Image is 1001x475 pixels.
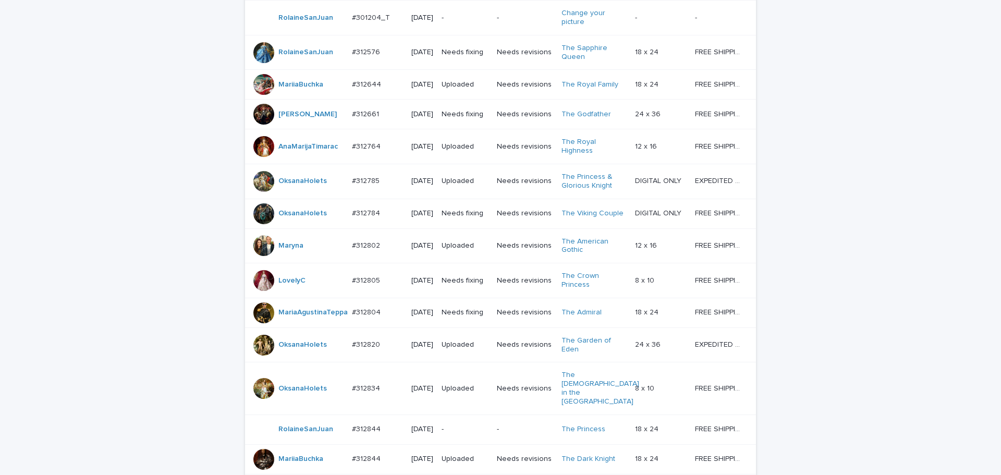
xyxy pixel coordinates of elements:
a: The Crown Princess [561,272,627,289]
p: Needs revisions [497,177,553,186]
p: #312804 [352,306,383,317]
a: The Royal Highness [561,138,627,155]
tr: RolaineSanJuan #312844#312844 [DATE]--The Princess 18 x 2418 x 24 FREE SHIPPING - preview in 1-2 ... [245,415,760,444]
a: Change your picture [561,9,627,27]
p: 18 x 24 [635,423,661,434]
p: Needs revisions [497,455,553,464]
tr: [PERSON_NAME] #312661#312661 [DATE]Needs fixingNeeds revisionsThe Godfather 24 x 3624 x 36 FREE S... [245,100,760,129]
p: 24 x 36 [635,108,663,119]
p: Needs fixing [442,209,489,218]
p: 8 x 10 [635,382,656,393]
a: OksanaHolets [278,384,327,393]
p: [DATE] [411,308,433,317]
a: The Sapphire Queen [561,44,627,62]
p: Needs revisions [497,308,553,317]
tr: LovelyC #312805#312805 [DATE]Needs fixingNeeds revisionsThe Crown Princess 8 x 108 x 10 FREE SHIP... [245,263,760,298]
p: #312844 [352,453,383,464]
p: FREE SHIPPING - preview in 1-2 business days, after your approval delivery will take 5-10 b.d. [695,140,745,151]
p: #312576 [352,46,382,57]
p: #312805 [352,274,382,285]
a: MariiaBuchka [278,80,323,89]
p: [DATE] [411,80,433,89]
p: - [442,14,489,22]
tr: OksanaHolets #312834#312834 [DATE]UploadedNeeds revisionsThe [DEMOGRAPHIC_DATA] in the [GEOGRAPHI... [245,362,760,415]
p: FREE SHIPPING - preview in 1-2 business days, after your approval delivery will take 5-10 b.d. [695,382,745,393]
p: 12 x 16 [635,140,659,151]
p: Needs revisions [497,48,553,57]
a: The Princess & Glorious Knight [561,173,627,190]
p: FREE SHIPPING - preview in 1-2 business days, after your approval delivery will take 5-10 b.d. [695,207,745,218]
a: The Princess [561,425,605,434]
tr: MariaAgustinaTeppa #312804#312804 [DATE]Needs fixingNeeds revisionsThe Admiral 18 x 2418 x 24 FRE... [245,298,760,327]
p: Needs fixing [442,48,489,57]
p: #312844 [352,423,383,434]
p: [DATE] [411,142,433,151]
p: #312661 [352,108,381,119]
p: FREE SHIPPING - preview in 1-2 business days, after your approval delivery will take 5-10 b.d. [695,78,745,89]
p: 18 x 24 [635,46,661,57]
p: [DATE] [411,48,433,57]
p: - [635,11,639,22]
p: FREE SHIPPING - preview in 1-2 business days, after your approval delivery will take 5-10 b.d. [695,453,745,464]
p: FREE SHIPPING - preview in 1-2 business days, after your approval delivery will take 5-10 b.d. [695,239,745,250]
p: #312802 [352,239,382,250]
p: #312784 [352,207,382,218]
p: - [695,11,699,22]
p: 18 x 24 [635,306,661,317]
a: The Dark Knight [561,455,615,464]
a: The [DEMOGRAPHIC_DATA] in the [GEOGRAPHIC_DATA] [561,371,639,406]
p: Needs revisions [497,142,553,151]
p: Needs revisions [497,80,553,89]
a: RolaineSanJuan [278,14,333,22]
p: Uploaded [442,80,489,89]
p: - [497,14,553,22]
tr: RolaineSanJuan #312576#312576 [DATE]Needs fixingNeeds revisionsThe Sapphire Queen 18 x 2418 x 24 ... [245,35,760,70]
p: 18 x 24 [635,78,661,89]
p: 12 x 16 [635,239,659,250]
p: Uploaded [442,177,489,186]
p: Uploaded [442,142,489,151]
a: [PERSON_NAME] [278,110,337,119]
p: #312644 [352,78,383,89]
a: MariiaBuchka [278,455,323,464]
a: The Viking Couple [561,209,624,218]
p: Needs revisions [497,110,553,119]
p: [DATE] [411,340,433,349]
a: LovelyC [278,276,306,285]
a: RolaineSanJuan [278,48,333,57]
p: - [442,425,489,434]
tr: MariiaBuchka #312844#312844 [DATE]UploadedNeeds revisionsThe Dark Knight 18 x 2418 x 24 FREE SHIP... [245,444,760,474]
p: Needs fixing [442,110,489,119]
p: Needs revisions [497,209,553,218]
p: Uploaded [442,340,489,349]
a: OksanaHolets [278,340,327,349]
p: FREE SHIPPING - preview in 1-2 business days, after your approval delivery will take 5-10 b.d. [695,306,745,317]
a: The Godfather [561,110,611,119]
a: OksanaHolets [278,209,327,218]
p: DIGITAL ONLY [635,175,683,186]
p: [DATE] [411,209,433,218]
p: Uploaded [442,241,489,250]
p: Uploaded [442,455,489,464]
tr: OksanaHolets #312820#312820 [DATE]UploadedNeeds revisionsThe Garden of Eden 24 x 3624 x 36 EXPEDI... [245,327,760,362]
a: RolaineSanJuan [278,425,333,434]
p: Uploaded [442,384,489,393]
p: [DATE] [411,14,433,22]
p: [DATE] [411,110,433,119]
p: FREE SHIPPING - preview in 1-2 business days, after your approval delivery will take 5-10 b.d. [695,274,745,285]
p: [DATE] [411,425,433,434]
p: Needs fixing [442,276,489,285]
tr: Maryna #312802#312802 [DATE]UploadedNeeds revisionsThe American Gothic 12 x 1612 x 16 FREE SHIPPI... [245,228,760,263]
p: FREE SHIPPING - preview in 1-2 business days, after your approval delivery will take 5-10 b.d. [695,108,745,119]
tr: OksanaHolets #312784#312784 [DATE]Needs fixingNeeds revisionsThe Viking Couple DIGITAL ONLYDIGITA... [245,199,760,228]
p: #312820 [352,338,382,349]
p: EXPEDITED SHIPPING - preview in 1 business day; delivery up to 5 business days after your approval. [695,175,745,186]
p: EXPEDITED SHIPPING - preview in 1 business day; delivery up to 5 business days after your approval. [695,338,745,349]
tr: RolaineSanJuan #301204_T#301204_T [DATE]--Change your picture -- -- [245,1,760,35]
a: The American Gothic [561,237,627,255]
p: Needs revisions [497,276,553,285]
p: #312834 [352,382,382,393]
p: [DATE] [411,455,433,464]
p: [DATE] [411,384,433,393]
a: OksanaHolets [278,177,327,186]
